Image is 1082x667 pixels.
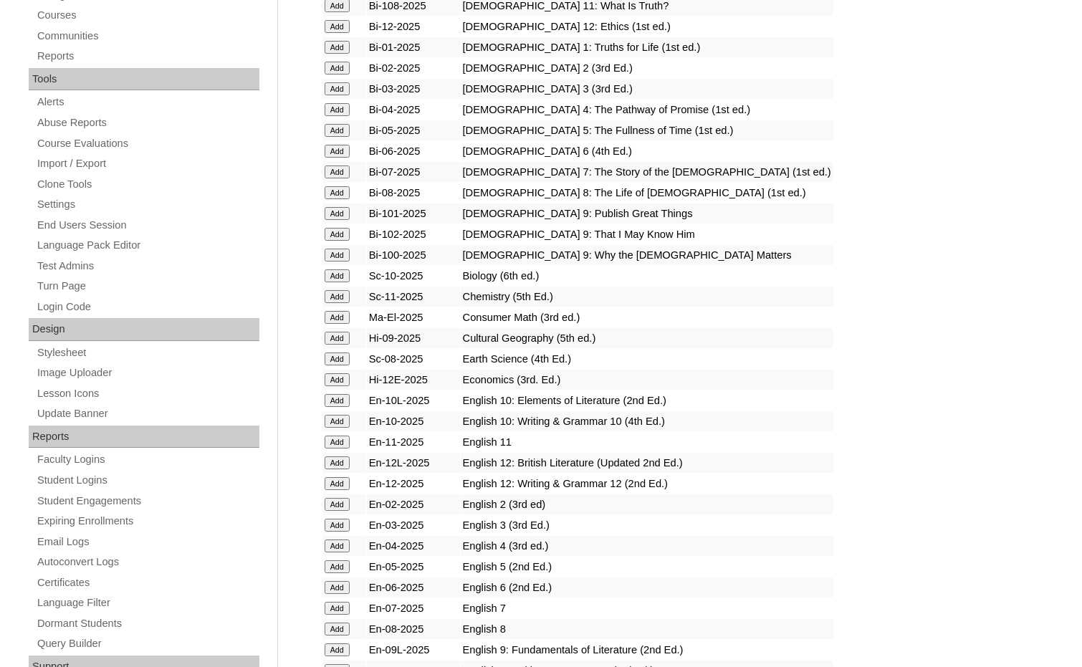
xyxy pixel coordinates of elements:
td: Bi-07-2025 [367,162,460,182]
td: Bi-03-2025 [367,79,460,99]
a: Courses [36,6,259,24]
a: Language Pack Editor [36,236,259,254]
a: Certificates [36,574,259,592]
input: Add [325,20,350,33]
td: Bi-05-2025 [367,120,460,140]
td: En-12L-2025 [367,453,460,473]
td: [DEMOGRAPHIC_DATA] 12: Ethics (1st ed.) [461,16,833,37]
td: English 6 (2nd Ed.) [461,577,833,598]
a: Update Banner [36,405,259,423]
td: [DEMOGRAPHIC_DATA] 7: The Story of the [DEMOGRAPHIC_DATA] (1st ed.) [461,162,833,182]
input: Add [325,332,350,345]
td: English 10: Writing & Grammar 10 (4th Ed.) [461,411,833,431]
input: Add [325,394,350,407]
a: Settings [36,196,259,213]
input: Add [325,498,350,511]
td: Hi-09-2025 [367,328,460,348]
td: Bi-04-2025 [367,100,460,120]
td: [DEMOGRAPHIC_DATA] 1: Truths for Life (1st ed.) [461,37,833,57]
td: [DEMOGRAPHIC_DATA] 2 (3rd Ed.) [461,58,833,78]
td: [DEMOGRAPHIC_DATA] 3 (3rd Ed.) [461,79,833,99]
td: Hi-12E-2025 [367,370,460,390]
a: Autoconvert Logs [36,553,259,571]
td: English 4 (3rd ed.) [461,536,833,556]
a: Reports [36,47,259,65]
td: En-05-2025 [367,557,460,577]
td: Bi-12-2025 [367,16,460,37]
input: Add [325,436,350,448]
input: Add [325,103,350,116]
a: Alerts [36,93,259,111]
td: En-03-2025 [367,515,460,535]
input: Add [325,311,350,324]
td: En-04-2025 [367,536,460,556]
td: English 2 (3rd ed) [461,494,833,514]
a: Course Evaluations [36,135,259,153]
td: [DEMOGRAPHIC_DATA] 8: The Life of [DEMOGRAPHIC_DATA] (1st ed.) [461,183,833,203]
input: Add [325,186,350,199]
td: Economics (3rd. Ed.) [461,370,833,390]
td: Bi-08-2025 [367,183,460,203]
a: Import / Export [36,155,259,173]
td: English 8 [461,619,833,639]
input: Add [325,456,350,469]
td: [DEMOGRAPHIC_DATA] 4: The Pathway of Promise (1st ed.) [461,100,833,120]
td: Bi-06-2025 [367,141,460,161]
input: Add [325,373,350,386]
td: Consumer Math (3rd ed.) [461,307,833,327]
a: Student Logins [36,471,259,489]
td: Bi-100-2025 [367,245,460,265]
input: Add [325,477,350,490]
td: English 12: British Literature (Updated 2nd Ed.) [461,453,833,473]
td: English 12: Writing & Grammar 12 (2nd Ed.) [461,474,833,494]
td: Earth Science (4th Ed.) [461,349,833,369]
a: Turn Page [36,277,259,295]
input: Add [325,581,350,594]
a: End Users Session [36,216,259,234]
input: Add [325,519,350,532]
td: Sc-10-2025 [367,266,460,286]
td: Bi-01-2025 [367,37,460,57]
a: Email Logs [36,533,259,551]
a: Stylesheet [36,344,259,362]
a: Student Engagements [36,492,259,510]
td: Biology (6th ed.) [461,266,833,286]
a: Login Code [36,298,259,316]
td: [DEMOGRAPHIC_DATA] 9: Publish Great Things [461,203,833,224]
td: English 11 [461,432,833,452]
td: En-07-2025 [367,598,460,618]
input: Add [325,643,350,656]
td: English 10: Elements of Literature (2nd Ed.) [461,390,833,411]
td: En-08-2025 [367,619,460,639]
td: [DEMOGRAPHIC_DATA] 9: Why the [DEMOGRAPHIC_DATA] Matters [461,245,833,265]
td: En-10-2025 [367,411,460,431]
a: Image Uploader [36,364,259,382]
input: Add [325,165,350,178]
div: Reports [29,426,259,448]
input: Add [325,249,350,261]
td: [DEMOGRAPHIC_DATA] 6 (4th Ed.) [461,141,833,161]
a: Dormant Students [36,615,259,633]
input: Add [325,228,350,241]
input: Add [325,41,350,54]
input: Add [325,124,350,137]
td: Cultural Geography (5th ed.) [461,328,833,348]
td: En-09L-2025 [367,640,460,660]
input: Add [325,145,350,158]
td: Sc-11-2025 [367,287,460,307]
input: Add [325,269,350,282]
td: Bi-102-2025 [367,224,460,244]
a: Query Builder [36,635,259,653]
input: Add [325,352,350,365]
td: Bi-101-2025 [367,203,460,224]
td: En-10L-2025 [367,390,460,411]
td: English 3 (3rd Ed.) [461,515,833,535]
input: Add [325,560,350,573]
a: Language Filter [36,594,259,612]
input: Add [325,207,350,220]
td: [DEMOGRAPHIC_DATA] 9: That I May Know Him [461,224,833,244]
a: Lesson Icons [36,385,259,403]
a: Abuse Reports [36,114,259,132]
td: En-06-2025 [367,577,460,598]
td: English 7 [461,598,833,618]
